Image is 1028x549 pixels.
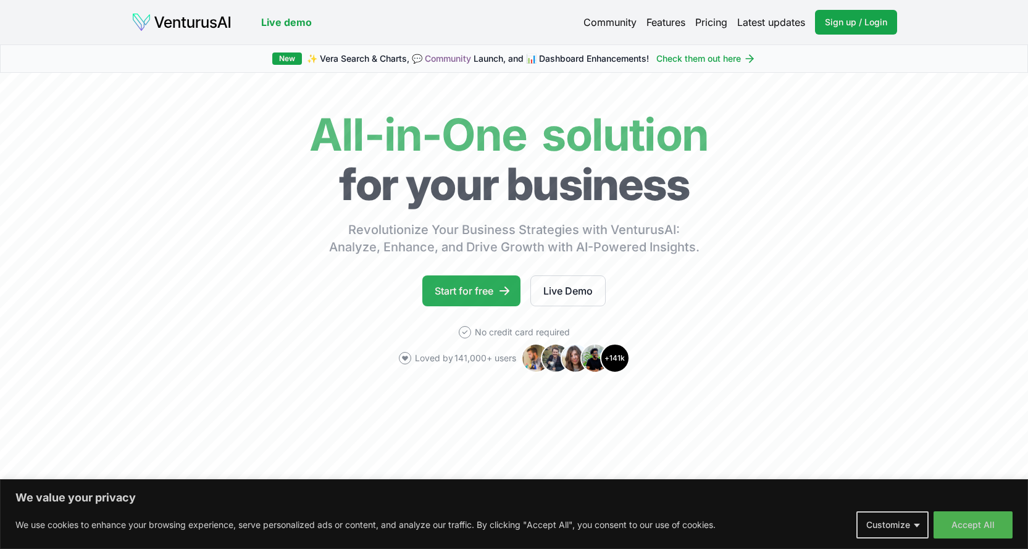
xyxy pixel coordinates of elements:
[561,343,590,373] img: Avatar 3
[583,15,637,30] a: Community
[695,15,727,30] a: Pricing
[132,12,232,32] img: logo
[815,10,897,35] a: Sign up / Login
[422,275,520,306] a: Start for free
[580,343,610,373] img: Avatar 4
[737,15,805,30] a: Latest updates
[541,343,570,373] img: Avatar 2
[856,511,929,539] button: Customize
[307,52,649,65] span: ✨ Vera Search & Charts, 💬 Launch, and 📊 Dashboard Enhancements!
[656,52,756,65] a: Check them out here
[530,275,606,306] a: Live Demo
[825,16,887,28] span: Sign up / Login
[646,15,685,30] a: Features
[15,518,716,532] p: We use cookies to enhance your browsing experience, serve personalized ads or content, and analyz...
[272,52,302,65] div: New
[15,490,1013,505] p: We value your privacy
[261,15,312,30] a: Live demo
[521,343,551,373] img: Avatar 1
[934,511,1013,539] button: Accept All
[425,53,471,64] a: Community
